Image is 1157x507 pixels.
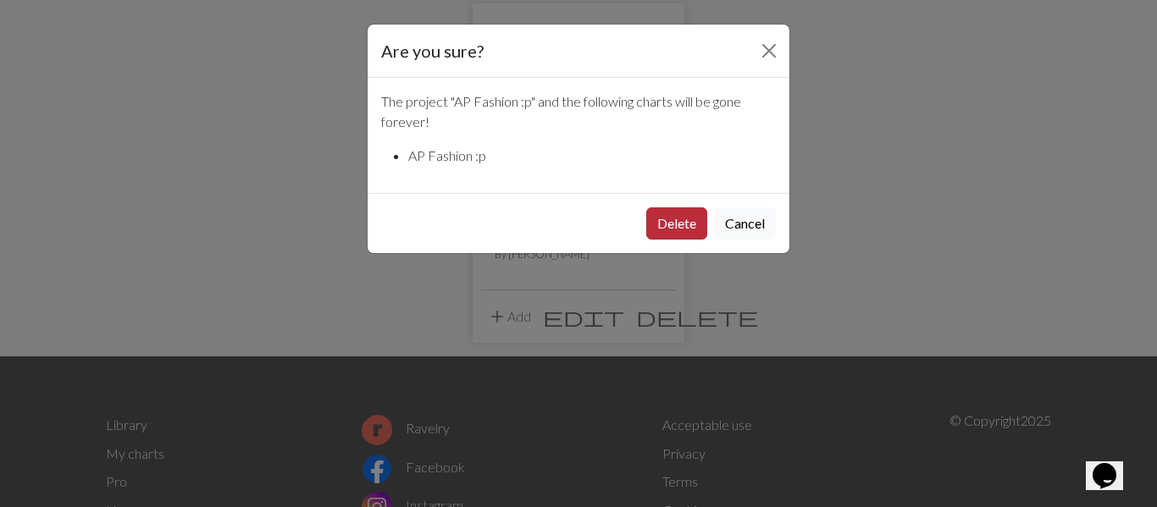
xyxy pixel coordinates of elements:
[408,146,776,166] li: AP Fashion :p
[1086,439,1140,490] iframe: chat widget
[756,37,783,64] button: Close
[714,207,776,240] button: Cancel
[381,91,776,132] p: The project " AP Fashion :p " and the following charts will be gone forever!
[381,38,484,63] h5: Are you sure?
[646,207,707,240] button: Delete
